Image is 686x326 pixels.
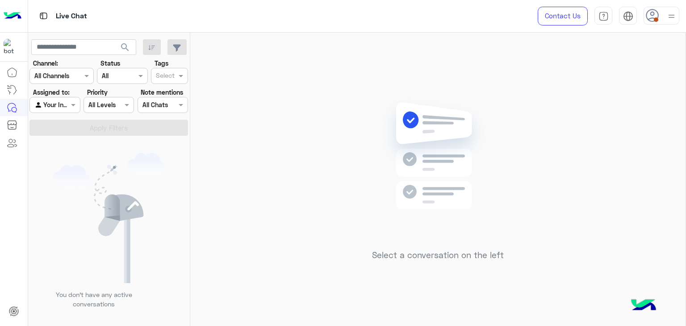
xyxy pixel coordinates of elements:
[49,290,139,309] p: You don’t have any active conversations
[114,39,136,59] button: search
[538,7,588,25] a: Contact Us
[623,11,633,21] img: tab
[53,153,165,283] img: empty users
[4,39,20,55] img: 1403182699927242
[598,11,609,21] img: tab
[100,59,120,68] label: Status
[666,11,677,22] img: profile
[33,88,70,97] label: Assigned to:
[373,95,502,243] img: no messages
[4,7,21,25] img: Logo
[372,250,504,260] h5: Select a conversation on the left
[155,59,168,68] label: Tags
[56,10,87,22] p: Live Chat
[38,10,49,21] img: tab
[120,42,130,53] span: search
[628,290,659,322] img: hulul-logo.png
[155,71,175,82] div: Select
[29,120,188,136] button: Apply Filters
[87,88,108,97] label: Priority
[33,59,58,68] label: Channel:
[594,7,612,25] a: tab
[141,88,183,97] label: Note mentions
